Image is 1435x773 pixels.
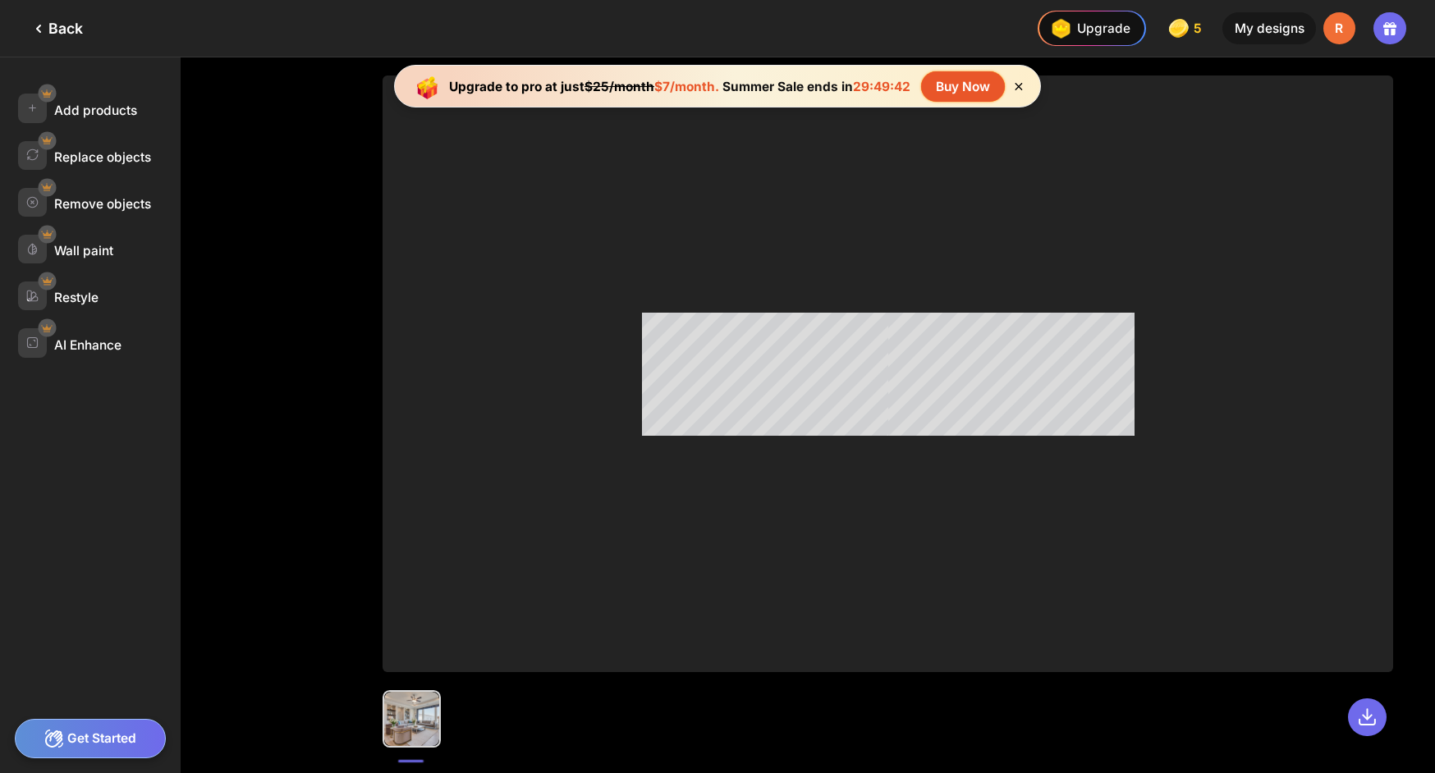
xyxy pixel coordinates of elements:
div: Restyle [54,290,99,305]
div: Replace objects [54,149,151,165]
div: My designs [1222,12,1315,45]
div: Upgrade to pro at just [449,79,719,94]
div: R [1323,12,1356,45]
div: Summer Sale ends in [719,79,915,94]
div: AI Enhance [54,337,121,353]
div: Add products [54,103,137,118]
span: $25/month [585,79,654,94]
img: upgrade-nav-btn-icon.gif [1046,14,1075,43]
span: 29:49:42 [853,79,910,94]
div: Get Started [15,719,167,758]
span: 5 [1194,21,1205,36]
div: Upgrade [1046,14,1130,43]
div: Buy Now [921,71,1004,102]
div: Remove objects [54,196,151,212]
div: Wall paint [54,243,113,258]
img: upgrade-banner-new-year-icon.gif [410,68,446,104]
span: $7/month. [654,79,719,94]
div: Back [29,19,83,39]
